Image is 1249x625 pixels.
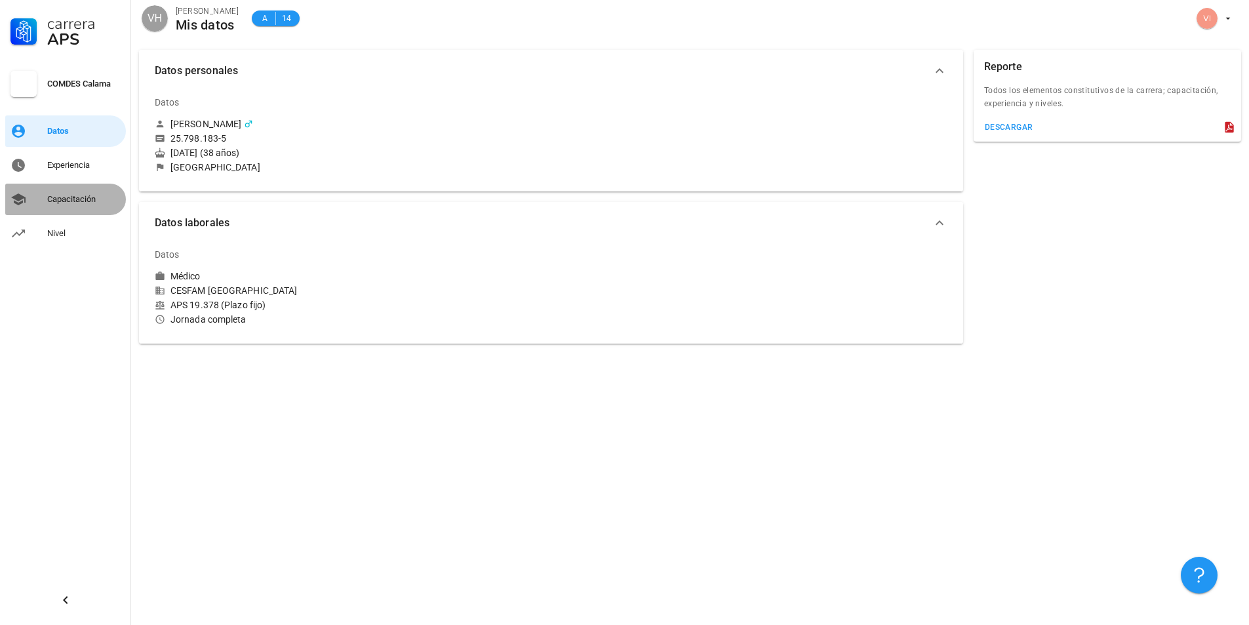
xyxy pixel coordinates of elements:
[47,16,121,31] div: Carrera
[142,5,168,31] div: avatar
[170,118,241,130] div: [PERSON_NAME]
[47,31,121,47] div: APS
[5,150,126,181] a: Experiencia
[170,161,260,173] div: [GEOGRAPHIC_DATA]
[155,239,180,270] div: Datos
[139,202,963,244] button: Datos laborales
[155,299,545,311] div: APS 19.378 (Plazo fijo)
[974,84,1241,118] div: Todos los elementos constitutivos de la carrera; capacitación, experiencia y niveles.
[155,313,545,325] div: Jornada completa
[47,194,121,205] div: Capacitación
[176,5,239,18] div: [PERSON_NAME]
[47,79,121,89] div: COMDES Calama
[148,5,162,31] span: VH
[1197,8,1218,29] div: avatar
[979,118,1039,136] button: descargar
[5,115,126,147] a: Datos
[155,285,545,296] div: CESFAM [GEOGRAPHIC_DATA]
[139,50,963,92] button: Datos personales
[176,18,239,32] div: Mis datos
[260,12,270,25] span: A
[155,147,545,159] div: [DATE] (38 años)
[5,218,126,249] a: Nivel
[155,62,932,80] span: Datos personales
[47,126,121,136] div: Datos
[5,184,126,215] a: Capacitación
[984,50,1022,84] div: Reporte
[47,228,121,239] div: Nivel
[984,123,1033,132] div: descargar
[170,270,201,282] div: Médico
[281,12,292,25] span: 14
[155,87,180,118] div: Datos
[170,132,226,144] div: 25.798.183-5
[47,160,121,171] div: Experiencia
[155,214,932,232] span: Datos laborales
